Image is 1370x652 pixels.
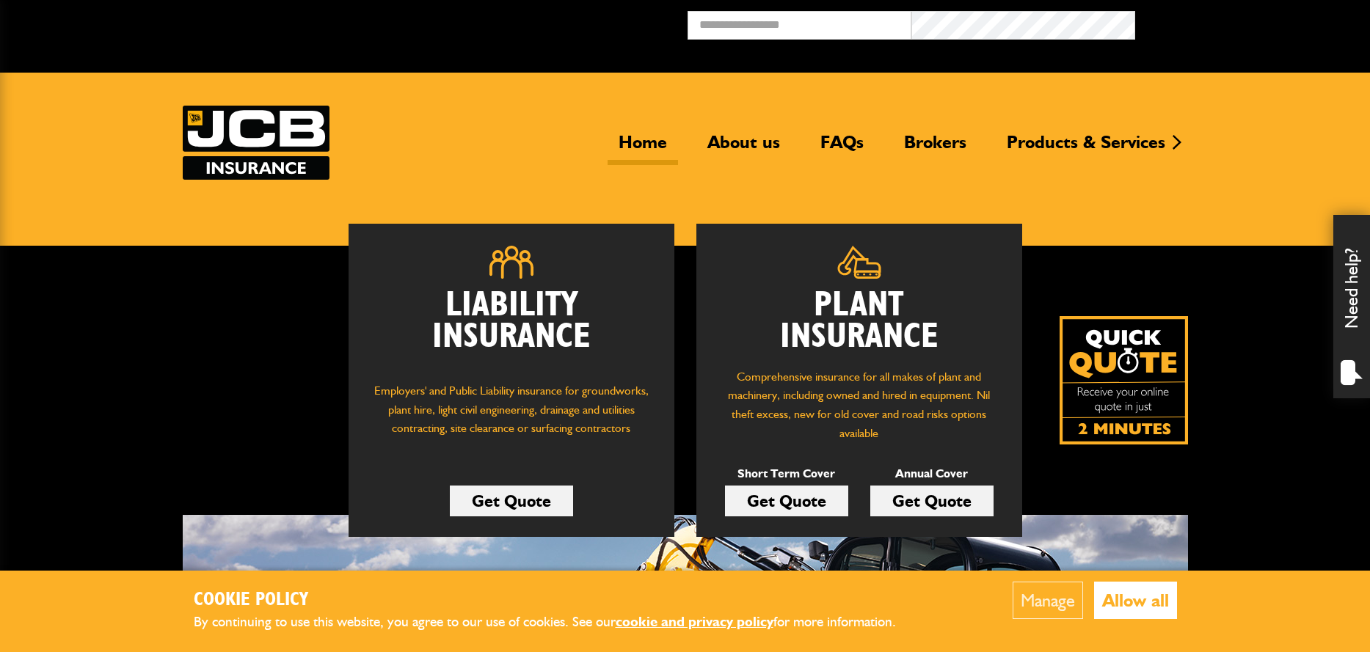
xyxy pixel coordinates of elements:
img: JCB Insurance Services logo [183,106,329,180]
p: Employers' and Public Liability insurance for groundworks, plant hire, light civil engineering, d... [371,381,652,452]
a: cookie and privacy policy [616,613,773,630]
button: Manage [1013,582,1083,619]
div: Need help? [1333,215,1370,398]
p: Short Term Cover [725,464,848,483]
p: Comprehensive insurance for all makes of plant and machinery, including owned and hired in equipm... [718,367,1000,442]
h2: Cookie Policy [194,589,920,612]
img: Quick Quote [1060,316,1188,444]
a: Home [608,131,678,165]
a: Brokers [893,131,977,165]
a: JCB Insurance Services [183,106,329,180]
a: FAQs [809,131,875,165]
a: Get Quote [725,486,848,516]
h2: Liability Insurance [371,290,652,367]
p: By continuing to use this website, you agree to our use of cookies. See our for more information. [194,611,920,634]
a: Get Quote [870,486,994,516]
a: About us [696,131,791,165]
a: Get your insurance quote isn just 2-minutes [1060,316,1188,444]
button: Allow all [1094,582,1177,619]
h2: Plant Insurance [718,290,1000,353]
p: Annual Cover [870,464,994,483]
button: Broker Login [1135,11,1359,34]
a: Get Quote [450,486,573,516]
a: Products & Services [996,131,1176,165]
